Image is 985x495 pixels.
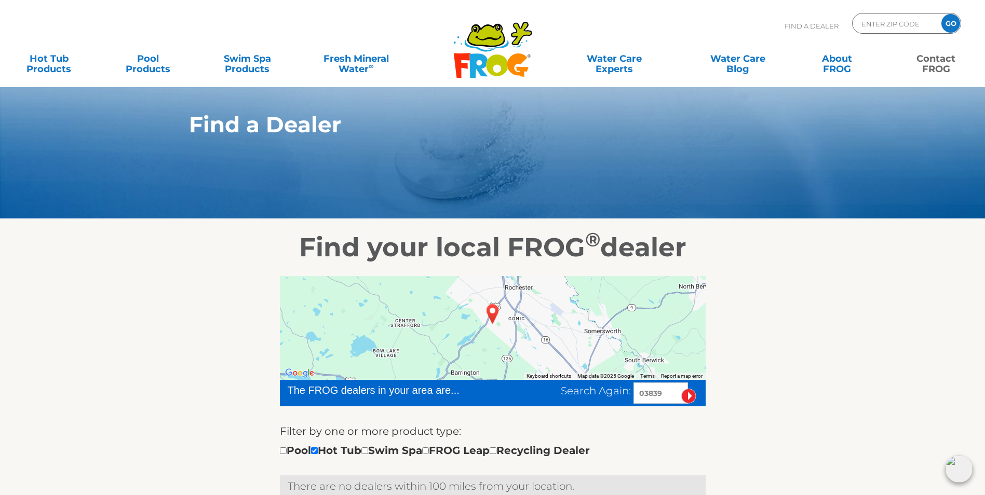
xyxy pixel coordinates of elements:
[640,373,655,379] a: Terms
[369,62,374,70] sup: ∞
[946,456,973,483] img: openIcon
[282,366,317,380] img: Google
[282,366,317,380] a: Open this area in Google Maps (opens a new window)
[860,16,930,31] input: Zip Code Form
[681,389,696,404] input: Submit
[280,423,461,439] label: Filter by one or more product type:
[699,48,776,69] a: Water CareBlog
[110,48,187,69] a: PoolProducts
[785,13,839,39] p: Find A Dealer
[661,373,703,379] a: Report a map error
[308,48,404,69] a: Fresh MineralWater∞
[897,48,975,69] a: ContactFROG
[280,442,590,459] div: Pool Hot Tub Swim Spa FROG Leap Recycling Dealer
[288,382,497,398] div: The FROG dealers in your area are...
[798,48,875,69] a: AboutFROG
[10,48,88,69] a: Hot TubProducts
[577,373,634,379] span: Map data ©2025 Google
[585,228,600,251] sup: ®
[481,300,505,328] div: GONIC, NH 03839
[527,373,571,380] button: Keyboard shortcuts
[189,112,748,137] h1: Find a Dealer
[561,384,631,397] span: Search Again:
[288,478,698,494] p: There are no dealers within 100 miles from your location.
[173,232,812,263] h2: Find your local FROG dealer
[209,48,286,69] a: Swim SpaProducts
[552,48,677,69] a: Water CareExperts
[941,14,960,33] input: GO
